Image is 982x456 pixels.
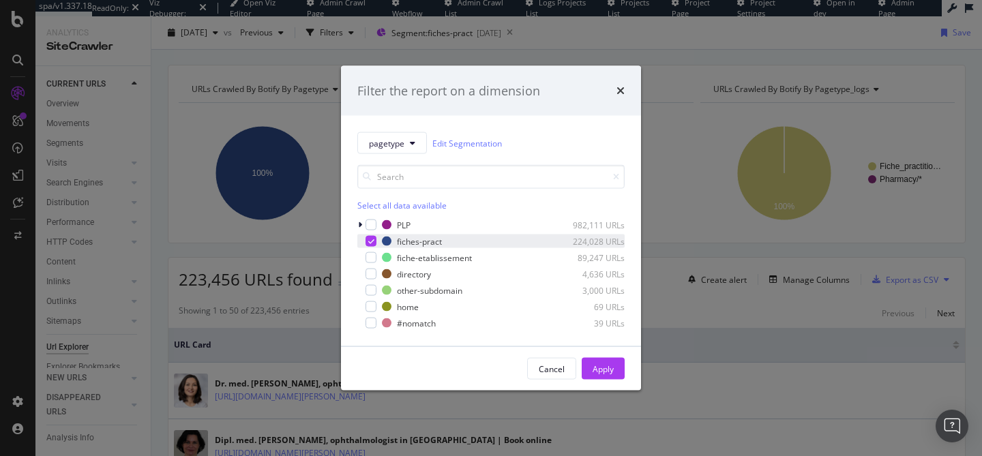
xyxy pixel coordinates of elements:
[397,284,462,296] div: other-subdomain
[616,82,625,100] div: times
[397,317,436,329] div: #nomatch
[341,65,641,391] div: modal
[369,137,404,149] span: pagetype
[558,284,625,296] div: 3,000 URLs
[558,268,625,279] div: 4,636 URLs
[357,82,540,100] div: Filter the report on a dimension
[593,363,614,374] div: Apply
[357,132,427,154] button: pagetype
[357,165,625,189] input: Search
[558,317,625,329] div: 39 URLs
[527,358,576,380] button: Cancel
[582,358,625,380] button: Apply
[558,252,625,263] div: 89,247 URLs
[936,410,968,442] div: Open Intercom Messenger
[558,301,625,312] div: 69 URLs
[558,235,625,247] div: 224,028 URLs
[397,252,472,263] div: fiche-etablissement
[397,235,442,247] div: fiches-pract
[539,363,565,374] div: Cancel
[357,200,625,211] div: Select all data available
[432,136,502,150] a: Edit Segmentation
[397,268,431,279] div: directory
[397,219,411,230] div: PLP
[558,219,625,230] div: 982,111 URLs
[397,301,419,312] div: home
